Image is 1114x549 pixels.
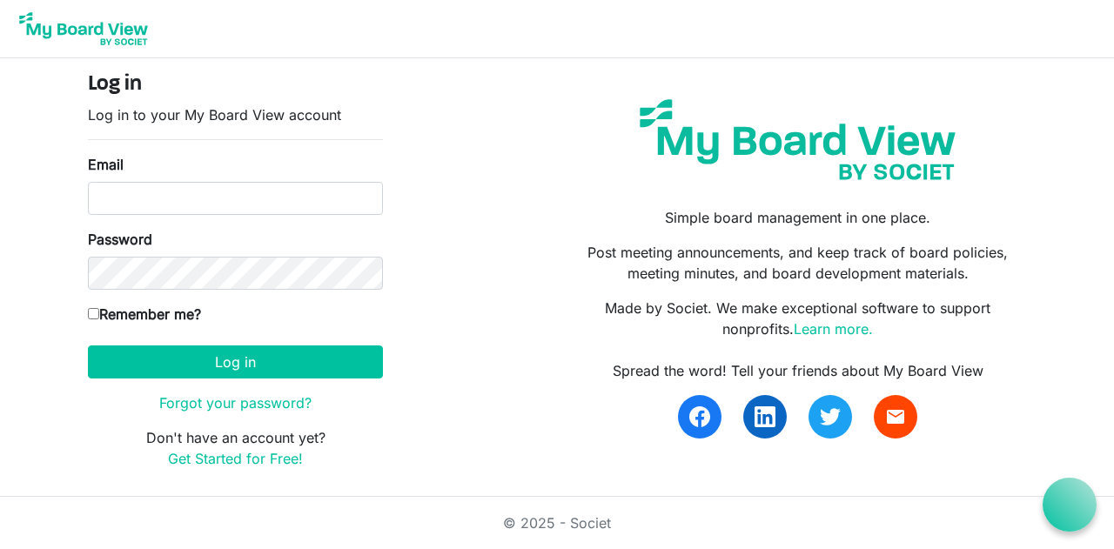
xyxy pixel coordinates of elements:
[570,207,1026,228] p: Simple board management in one place.
[88,229,152,250] label: Password
[794,320,873,338] a: Learn more.
[885,406,906,427] span: email
[159,394,312,412] a: Forgot your password?
[627,86,969,193] img: my-board-view-societ.svg
[570,242,1026,284] p: Post meeting announcements, and keep track of board policies, meeting minutes, and board developm...
[168,450,303,467] a: Get Started for Free!
[88,427,383,469] p: Don't have an account yet?
[88,104,383,125] p: Log in to your My Board View account
[874,395,917,439] a: email
[88,308,99,319] input: Remember me?
[88,72,383,97] h4: Log in
[88,304,201,325] label: Remember me?
[755,406,775,427] img: linkedin.svg
[88,154,124,175] label: Email
[689,406,710,427] img: facebook.svg
[820,406,841,427] img: twitter.svg
[14,7,153,50] img: My Board View Logo
[503,514,611,532] a: © 2025 - Societ
[570,360,1026,381] div: Spread the word! Tell your friends about My Board View
[570,298,1026,339] p: Made by Societ. We make exceptional software to support nonprofits.
[88,345,383,378] button: Log in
